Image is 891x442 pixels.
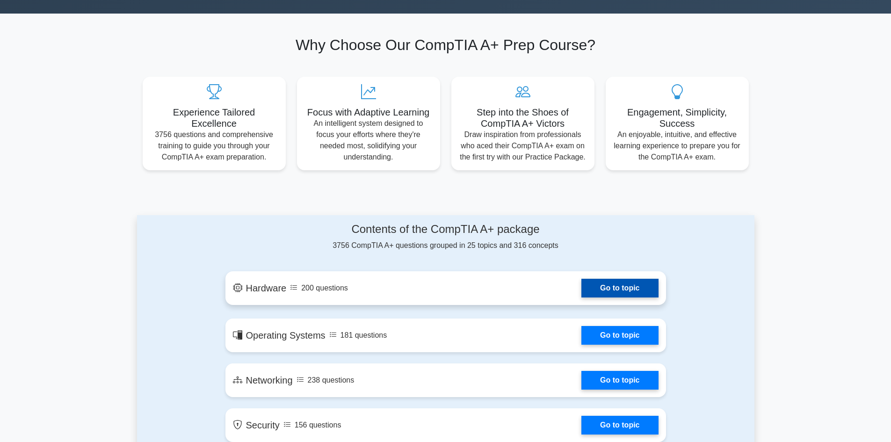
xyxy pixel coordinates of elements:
[581,279,658,297] a: Go to topic
[225,223,666,236] h4: Contents of the CompTIA A+ package
[581,326,658,345] a: Go to topic
[581,416,658,435] a: Go to topic
[581,371,658,390] a: Go to topic
[459,129,587,163] p: Draw inspiration from professionals who aced their CompTIA A+ exam on the first try with our Prac...
[304,118,433,163] p: An intelligent system designed to focus your efforts where they're needed most, solidifying your ...
[613,107,741,129] h5: Engagement, Simplicity, Success
[459,107,587,129] h5: Step into the Shoes of CompTIA A+ Victors
[304,107,433,118] h5: Focus with Adaptive Learning
[225,223,666,251] div: 3756 CompTIA A+ questions grouped in 25 topics and 316 concepts
[613,129,741,163] p: An enjoyable, intuitive, and effective learning experience to prepare you for the CompTIA A+ exam.
[150,129,278,163] p: 3756 questions and comprehensive training to guide you through your CompTIA A+ exam preparation.
[143,36,749,54] h2: Why Choose Our CompTIA A+ Prep Course?
[150,107,278,129] h5: Experience Tailored Excellence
